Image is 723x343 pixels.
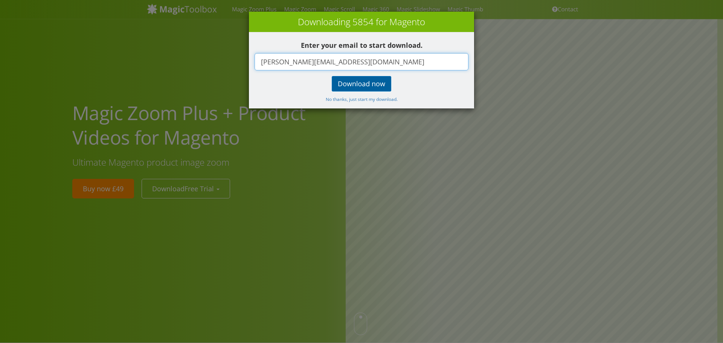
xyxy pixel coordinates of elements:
input: Your email [255,53,468,70]
b: Enter your email to start download. [301,41,423,50]
big: Download now [338,79,385,88]
h3: Downloading 5854 for Magento [253,15,470,28]
a: No thanks, just start my download. [326,95,398,102]
a: Download now [332,76,391,91]
small: No thanks, just start my download. [326,96,398,102]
